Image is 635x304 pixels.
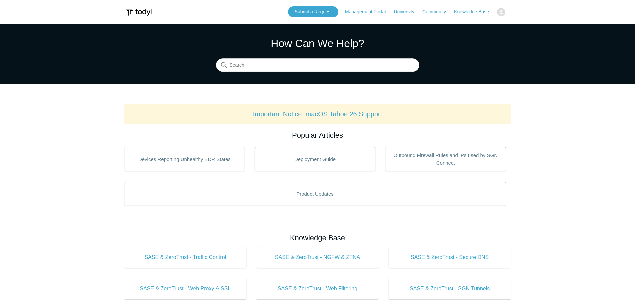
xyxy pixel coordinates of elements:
a: SASE & ZeroTrust - Secure DNS [389,247,511,268]
a: SASE & ZeroTrust - Traffic Control [124,247,247,268]
img: Todyl Support Center Help Center home page [124,6,153,18]
span: SASE & ZeroTrust - Secure DNS [399,253,501,261]
a: Knowledge Base [454,8,496,15]
a: Community [422,8,453,15]
a: Product Updates [124,182,506,206]
a: University [394,8,421,15]
a: Devices Reporting Unhealthy EDR States [124,147,245,171]
input: Search [216,59,419,72]
span: SASE & ZeroTrust - Web Filtering [266,285,369,293]
span: SASE & ZeroTrust - NGFW & ZTNA [266,253,369,261]
a: SASE & ZeroTrust - Web Filtering [256,278,379,299]
span: SASE & ZeroTrust - Traffic Control [134,253,237,261]
a: Submit a Request [288,6,338,17]
a: Important Notice: macOS Tahoe 26 Support [253,110,382,118]
a: Outbound Firewall Rules and IPs used by SGN Connect [385,147,506,171]
a: Management Portal [345,8,392,15]
a: Deployment Guide [255,147,375,171]
a: SASE & ZeroTrust - SGN Tunnels [389,278,511,299]
span: SASE & ZeroTrust - SGN Tunnels [399,285,501,293]
h2: Popular Articles [124,130,511,141]
a: SASE & ZeroTrust - Web Proxy & SSL [124,278,247,299]
h1: How Can We Help? [216,35,419,51]
a: SASE & ZeroTrust - NGFW & ZTNA [256,247,379,268]
h2: Knowledge Base [124,232,511,243]
span: SASE & ZeroTrust - Web Proxy & SSL [134,285,237,293]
